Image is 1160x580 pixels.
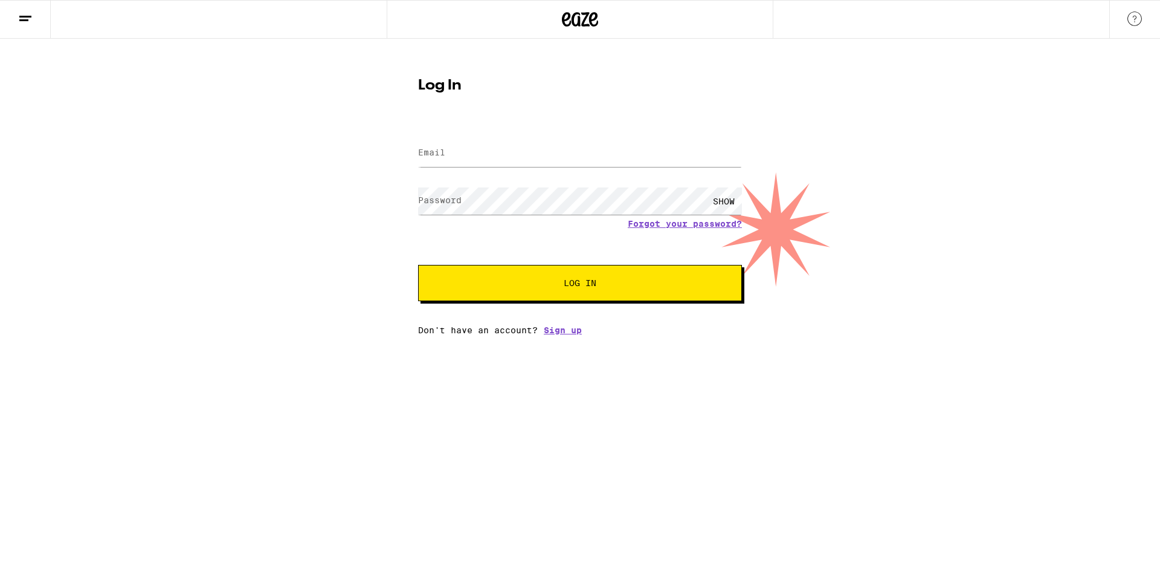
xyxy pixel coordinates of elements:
[418,140,742,167] input: Email
[564,279,596,287] span: Log In
[418,195,462,205] label: Password
[418,148,445,157] label: Email
[706,187,742,215] div: SHOW
[418,265,742,301] button: Log In
[418,79,742,93] h1: Log In
[418,325,742,335] div: Don't have an account?
[544,325,582,335] a: Sign up
[628,219,742,229] a: Forgot your password?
